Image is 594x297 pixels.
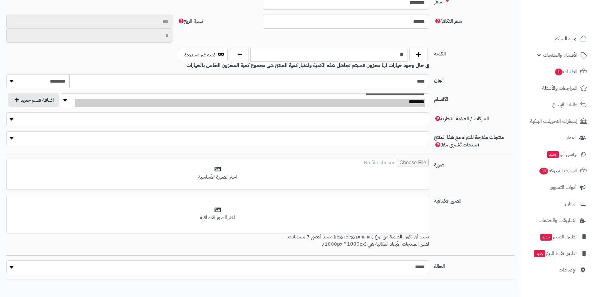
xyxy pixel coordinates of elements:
[539,168,548,175] span: 39
[538,216,577,225] span: التطبيقات والخدمات
[542,84,577,93] span: المراجعات والأسئلة
[525,180,590,195] a: أدوات التسويق
[565,199,577,208] span: التقارير
[559,266,577,274] span: الإعدادات
[177,17,203,25] span: لن يظهر للعميل النهائي ويستخدم في تقارير الأرباح
[540,232,577,241] span: تطبيق المتجر
[434,115,489,122] span: (اكتب بداية حرف أي كلمة لتظهر القائمة المنسدلة للاستكمال التلقائي)
[434,134,504,149] span: (اكتب بداية حرف أي كلمة لتظهر القائمة المنسدلة للاستكمال التلقائي)
[533,249,577,258] span: تطبيق نقاط البيع
[525,147,590,162] a: وآتس آبجديد
[564,133,577,142] span: العملاء
[10,214,425,221] div: اختر الصور الاضافية
[525,246,590,261] a: تطبيق نقاط البيعجديد
[525,81,590,96] a: المراجعات والأسئلة
[432,195,517,205] label: الصور الاضافية
[525,130,590,145] a: العملاء
[549,183,577,192] span: أدوات التسويق
[555,69,563,75] span: 1
[552,100,577,109] span: طلبات الإرجاع
[432,93,517,103] label: الأقسام
[543,51,577,60] span: الأقسام والمنتجات
[540,234,552,241] span: جديد
[525,196,590,211] a: التقارير
[530,117,577,126] span: إشعارات التحويلات البنكية
[525,114,590,129] a: إشعارات التحويلات البنكية
[525,213,590,228] a: التطبيقات والخدمات
[525,97,590,112] a: طلبات الإرجاع
[432,48,517,58] label: الكمية
[547,150,577,159] span: وآتس آب
[8,93,59,107] button: اضافة قسم جديد
[554,67,577,76] span: الطلبات
[525,163,590,178] a: السلات المتروكة39
[432,159,517,169] label: صورة
[525,229,590,244] a: تطبيق المتجرجديد
[6,233,429,248] p: يجب أن تكون الصورة من نوع (jpg، jpeg، png، gif) وبحد أقصى 7 ميجابايت. لصور المنتجات الأبعاد المثا...
[525,31,590,46] a: لوحة التحكم
[554,34,577,43] span: لوحة التحكم
[525,64,590,79] a: الطلبات1
[434,17,462,25] span: لن يظهر للعميل النهائي ويستخدم في تقارير الأرباح
[534,250,545,257] span: جديد
[547,151,559,158] span: جديد
[432,260,517,270] label: الحالة
[186,62,429,69] b: في حال وجود خيارات لها مخزون فسيتم تجاهل هذه الكمية واعتبار كمية المنتج هي مجموع كمية المخزون الخ...
[432,74,517,84] label: الوزن
[525,262,590,277] a: الإعدادات
[539,166,577,175] span: السلات المتروكة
